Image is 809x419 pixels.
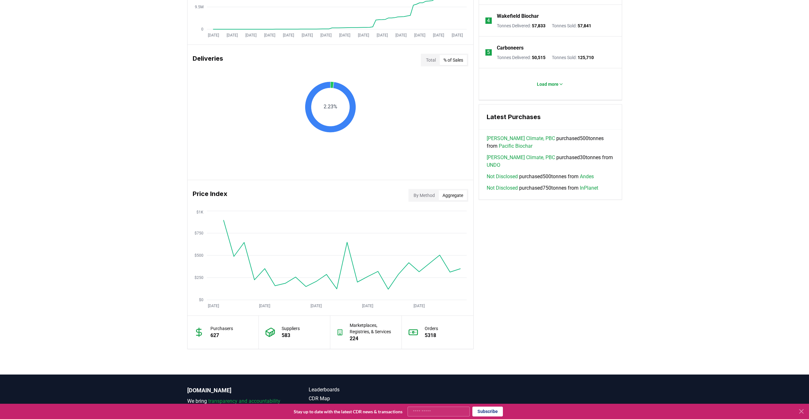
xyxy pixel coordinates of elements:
button: Load more [532,78,569,91]
a: Carboneers [497,44,524,52]
h3: Latest Purchases [487,112,614,122]
text: 2.23% [324,104,337,110]
a: InPlanet [580,184,598,192]
button: Aggregate [439,190,467,200]
a: UNDO [487,161,500,169]
h3: Deliveries [193,54,223,66]
p: 4 [487,17,490,24]
tspan: [DATE] [320,33,331,37]
tspan: [DATE] [226,33,237,37]
tspan: 0 [201,27,203,31]
p: Tonnes Sold : [552,54,594,61]
button: % of Sales [440,55,467,65]
tspan: $750 [195,231,203,235]
span: 57,833 [532,23,545,28]
p: 627 [210,332,233,339]
p: Tonnes Delivered : [497,23,545,29]
p: Marketplaces, Registries, & Services [350,322,395,335]
span: 50,515 [532,55,545,60]
a: Wakefield Biochar [497,12,539,20]
tspan: $1K [196,210,203,214]
p: We bring to the durable carbon removal market [187,397,283,413]
tspan: [DATE] [283,33,294,37]
tspan: [DATE] [433,33,444,37]
p: Orders [425,325,438,332]
tspan: [DATE] [208,304,219,308]
a: CDR Map [309,395,405,402]
p: [DOMAIN_NAME] [187,386,283,395]
p: Tonnes Sold : [552,23,591,29]
tspan: [DATE] [451,33,463,37]
tspan: [DATE] [208,33,219,37]
p: 5 [487,49,490,56]
span: 57,841 [578,23,591,28]
span: purchased 750 tonnes from [487,184,598,192]
a: [PERSON_NAME] Climate, PBC [487,135,555,142]
p: Tonnes Delivered : [497,54,545,61]
tspan: $250 [195,275,203,280]
a: Not Disclosed [487,173,518,180]
span: purchased 500 tonnes from [487,173,594,180]
tspan: 9.5M [195,5,203,9]
tspan: [DATE] [358,33,369,37]
tspan: [DATE] [245,33,256,37]
button: Total [422,55,440,65]
tspan: [DATE] [414,33,425,37]
tspan: [DATE] [414,304,425,308]
tspan: $500 [195,253,203,258]
span: 125,710 [578,55,594,60]
tspan: $0 [199,298,203,302]
tspan: [DATE] [259,304,270,308]
p: 224 [350,335,395,342]
a: [PERSON_NAME] Climate, PBC [487,154,555,161]
tspan: [DATE] [301,33,312,37]
tspan: [DATE] [311,304,322,308]
tspan: [DATE] [376,33,387,37]
span: transparency and accountability [208,398,280,404]
tspan: [DATE] [362,304,373,308]
span: purchased 30 tonnes from [487,154,614,169]
p: Suppliers [282,325,300,332]
tspan: [DATE] [395,33,406,37]
p: Purchasers [210,325,233,332]
a: Leaderboards [309,386,405,394]
tspan: [DATE] [264,33,275,37]
p: 5318 [425,332,438,339]
h3: Price Index [193,189,227,202]
a: Andes [580,173,594,180]
a: Not Disclosed [487,184,518,192]
p: Load more [537,81,559,87]
span: purchased 500 tonnes from [487,135,614,150]
button: By Method [410,190,439,200]
a: Pacific Biochar [499,142,532,150]
tspan: [DATE] [339,33,350,37]
p: 583 [282,332,300,339]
